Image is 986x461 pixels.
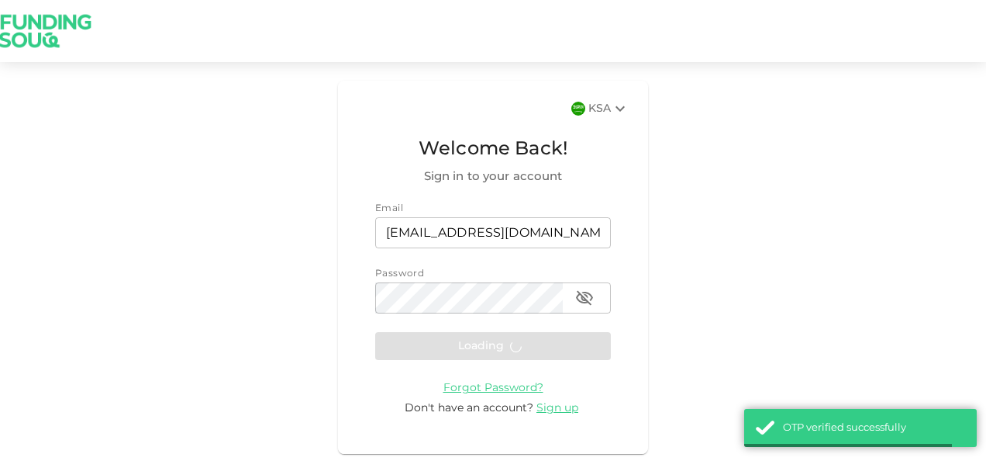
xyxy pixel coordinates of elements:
div: OTP verified successfully [783,421,965,436]
input: email [375,217,611,248]
span: Welcome Back! [375,135,611,165]
div: KSA [588,99,629,118]
span: Password [375,269,424,279]
img: flag-sa.b9a346574cdc8950dd34b50780441f57.svg [571,102,585,116]
a: Forgot Password? [443,382,543,393]
span: Sign up [536,403,578,414]
span: Email [375,204,403,213]
input: password [375,282,563,314]
span: Don't have an account? [405,403,533,414]
span: Sign in to your account [375,168,611,186]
